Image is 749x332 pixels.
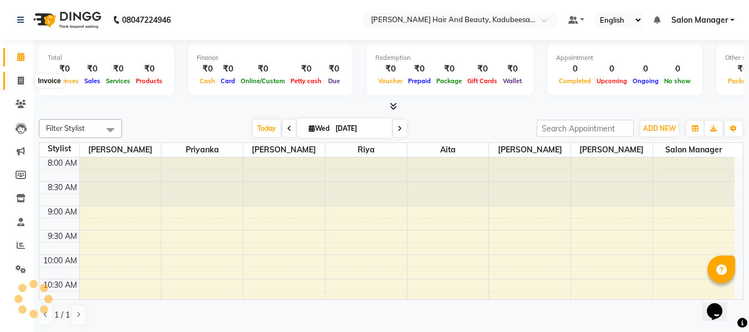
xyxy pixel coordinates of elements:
div: ₹0 [103,63,133,75]
div: Total [48,53,165,63]
span: [PERSON_NAME] [80,143,161,157]
span: Completed [556,77,594,85]
div: ₹0 [500,63,524,75]
div: Appointment [556,53,694,63]
div: ₹0 [238,63,288,75]
span: Petty cash [288,77,324,85]
span: Package [434,77,465,85]
span: Salon Manager [671,14,728,26]
div: 0 [661,63,694,75]
div: ₹0 [405,63,434,75]
div: ₹0 [288,63,324,75]
input: Search Appointment [537,120,634,137]
span: Online/Custom [238,77,288,85]
span: Salon Manager [653,143,735,157]
div: 9:00 AM [45,206,79,218]
span: priyanka [161,143,243,157]
div: Invoice [35,74,63,88]
div: ₹0 [375,63,405,75]
span: Today [253,120,281,137]
span: Cash [197,77,218,85]
span: aita [407,143,489,157]
img: logo [28,4,104,35]
div: 8:30 AM [45,182,79,193]
div: 9:30 AM [45,231,79,242]
div: 0 [630,63,661,75]
span: [PERSON_NAME] [571,143,653,157]
div: Finance [197,53,344,63]
span: [PERSON_NAME] [489,143,570,157]
div: ₹0 [465,63,500,75]
span: Filter Stylist [46,124,85,132]
span: Ongoing [630,77,661,85]
span: Upcoming [594,77,630,85]
div: 10:30 AM [41,279,79,291]
span: Prepaid [405,77,434,85]
span: ADD NEW [643,124,676,132]
span: Voucher [375,77,405,85]
div: ₹0 [133,63,165,75]
span: Wed [306,124,332,132]
div: Stylist [39,143,79,155]
div: ₹0 [324,63,344,75]
div: 0 [594,63,630,75]
div: 8:00 AM [45,157,79,169]
div: 10:00 AM [41,255,79,267]
div: ₹0 [197,63,218,75]
div: ₹0 [81,63,103,75]
div: ₹0 [218,63,238,75]
span: Products [133,77,165,85]
iframe: chat widget [702,288,738,321]
span: Card [218,77,238,85]
span: riya [325,143,407,157]
span: Services [103,77,133,85]
div: Redemption [375,53,524,63]
span: Gift Cards [465,77,500,85]
span: Due [325,77,343,85]
button: ADD NEW [640,121,679,136]
div: ₹0 [434,63,465,75]
div: 0 [556,63,594,75]
b: 08047224946 [122,4,171,35]
span: 1 / 1 [54,309,70,321]
span: Sales [81,77,103,85]
span: [PERSON_NAME] [243,143,325,157]
div: ₹0 [48,63,81,75]
span: No show [661,77,694,85]
span: Wallet [500,77,524,85]
input: 2025-09-03 [332,120,388,137]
